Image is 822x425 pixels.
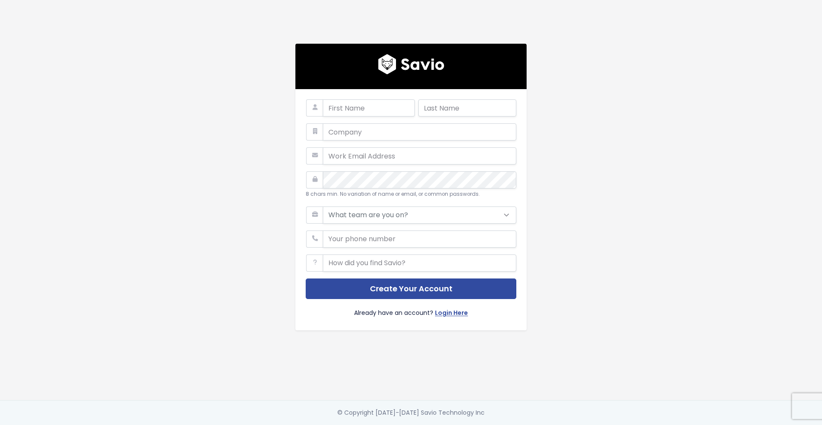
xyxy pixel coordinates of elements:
[435,308,468,320] a: Login Here
[323,230,516,248] input: Your phone number
[323,99,415,117] input: First Name
[306,299,516,320] div: Already have an account?
[337,407,485,418] div: © Copyright [DATE]-[DATE] Savio Technology Inc
[323,147,516,165] input: Work Email Address
[323,123,516,141] input: Company
[378,54,444,75] img: logo600x187.a314fd40982d.png
[306,191,480,198] small: 8 chars min. No variation of name or email, or common passwords.
[418,99,516,117] input: Last Name
[323,254,516,272] input: How did you find Savio?
[306,278,516,299] button: Create Your Account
